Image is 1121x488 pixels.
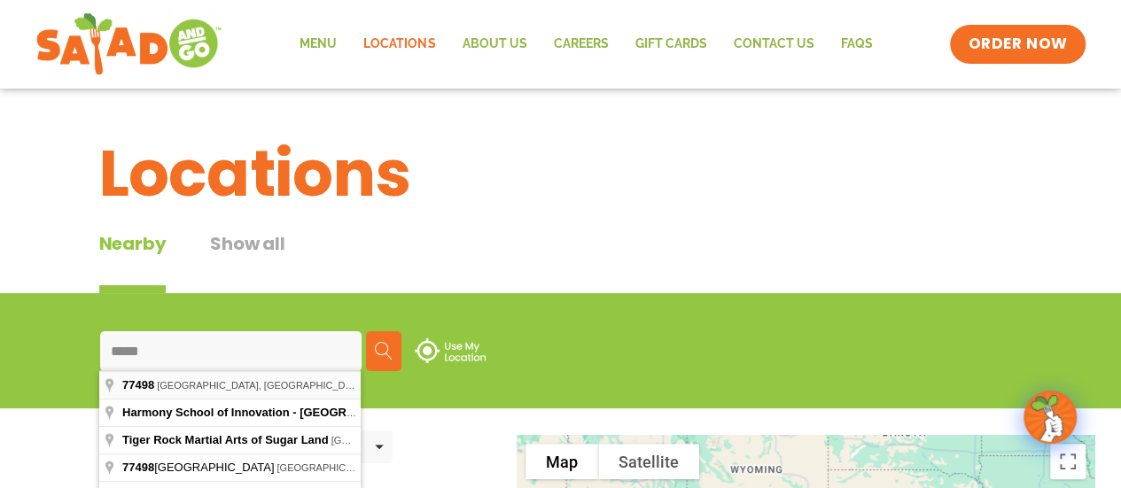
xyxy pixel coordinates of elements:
[157,380,472,391] span: [GEOGRAPHIC_DATA], [GEOGRAPHIC_DATA], [GEOGRAPHIC_DATA]
[122,378,154,391] span: 77498
[525,444,598,479] button: Show street map
[375,342,393,360] img: search.svg
[827,24,885,65] a: FAQs
[598,444,699,479] button: Show satellite imagery
[276,462,592,473] span: [GEOGRAPHIC_DATA], [GEOGRAPHIC_DATA], [GEOGRAPHIC_DATA]
[950,25,1085,64] a: ORDER NOW
[122,461,276,474] span: [GEOGRAPHIC_DATA]
[968,34,1067,55] span: ORDER NOW
[286,24,350,65] a: Menu
[1050,444,1086,479] button: Toggle fullscreen view
[540,24,621,65] a: Careers
[122,461,154,474] span: 77498
[99,230,330,293] div: Tabbed content
[35,9,222,80] img: new-SAG-logo-768×292
[720,24,827,65] a: Contact Us
[1025,392,1075,442] img: wpChatIcon
[210,230,284,293] button: Show all
[448,24,540,65] a: About Us
[99,126,1023,221] h1: Locations
[621,24,720,65] a: GIFT CARDS
[331,435,647,445] span: [GEOGRAPHIC_DATA], [GEOGRAPHIC_DATA], [GEOGRAPHIC_DATA]
[99,230,167,293] div: Nearby
[122,406,423,419] span: Harmony School of Innovation - [GEOGRAPHIC_DATA]
[350,24,448,65] a: Locations
[122,433,329,446] span: Tiger Rock Martial Arts of Sugar Land
[286,24,885,65] nav: Menu
[415,338,486,363] img: use-location.svg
